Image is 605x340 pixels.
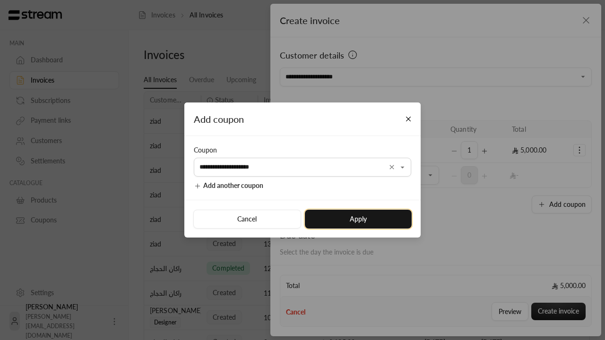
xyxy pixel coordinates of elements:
button: Open [397,161,408,173]
span: Add coupon [194,113,244,125]
button: Close [400,111,417,127]
button: Apply [305,210,412,229]
div: Coupon [194,145,411,155]
span: Add another coupon [203,181,263,189]
button: Clear [386,161,398,173]
button: Cancel [193,210,301,229]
